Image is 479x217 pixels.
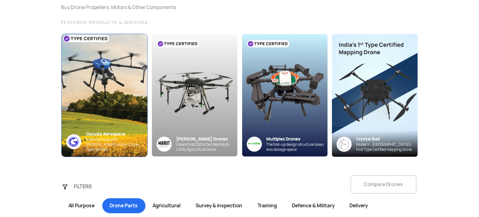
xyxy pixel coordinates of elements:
[342,198,375,213] span: Delivery
[145,198,188,213] span: Agricultural
[86,137,147,152] div: Smart farming with [PERSON_NAME]’s Kisan Drone - Type Certified
[267,136,328,142] div: Multiplex Drones
[61,198,102,213] span: All Purpose
[356,142,418,152] div: Model V - [GEOGRAPHIC_DATA]’s First Type Certified mapping drone
[156,136,172,152] img: Group%2036313.png
[61,19,418,26] div: FEATURED PRODUCTS & SERVICES
[86,131,147,137] div: Garuda Aerospace
[57,28,151,163] img: bg_garuda_sky.png
[70,180,103,193] div: FILTERS
[356,136,418,142] div: Crystal Ball
[337,137,352,152] img: crystalball-logo-banner.png
[176,142,237,152] div: India’s First DGCA Certified Multi-Utility Agriculture Drone
[66,134,81,149] img: ic_garuda_sky.png
[250,198,285,213] span: Training
[102,198,145,213] span: Drone Parts
[152,34,237,156] img: bg_marut_sky.png
[242,34,328,157] img: bg_multiplex_sky.png
[247,136,262,152] img: ic_multiplex_sky.png
[61,4,176,11] div: Buy Drone Propellers, Motors & Other Components
[285,198,342,213] span: Defence & Military
[332,34,418,157] img: bannerAdvertisement6.png
[267,142,328,152] div: The fold-up design structure takes less storage space
[188,198,250,213] span: Survey & inspection
[176,136,237,142] div: [PERSON_NAME] Drones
